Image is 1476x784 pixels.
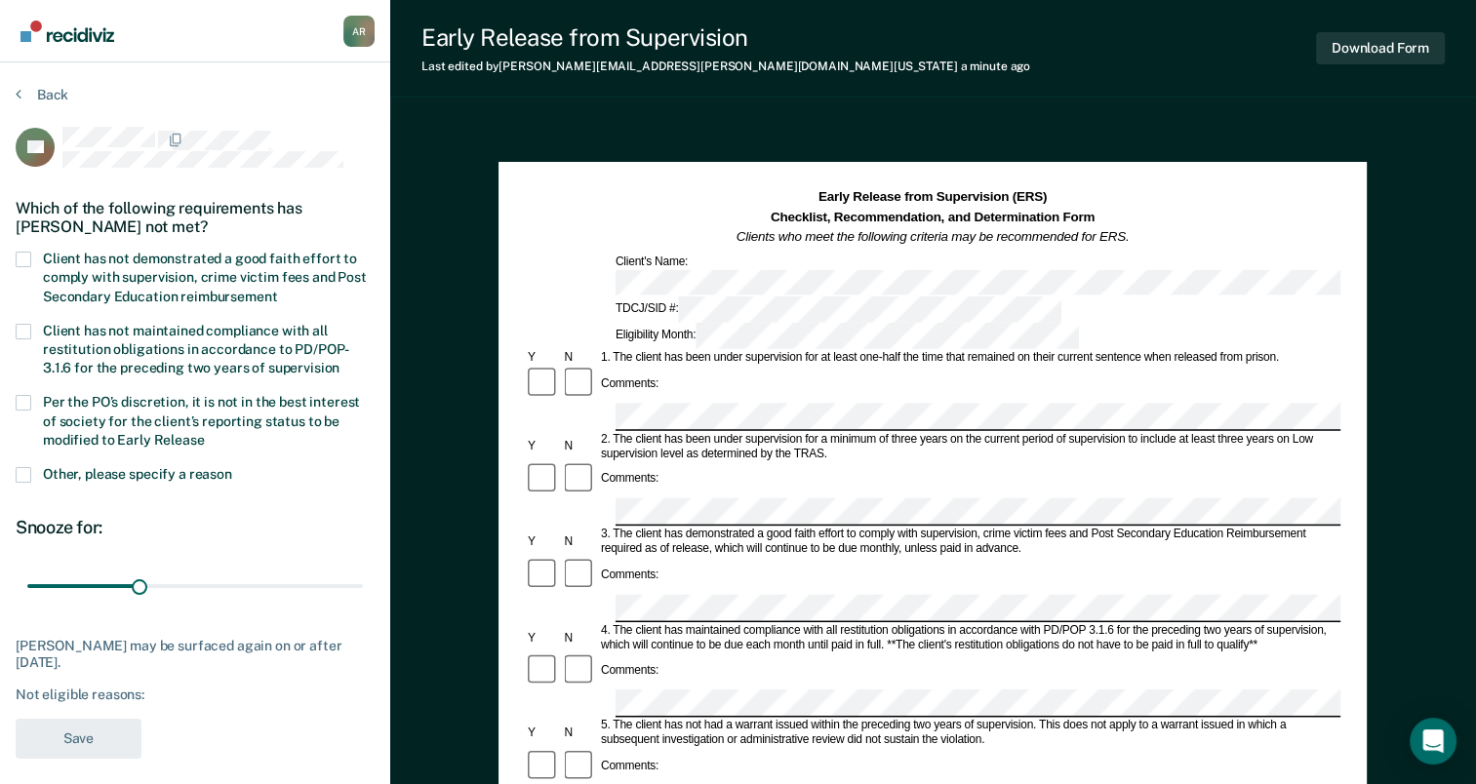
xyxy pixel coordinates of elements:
[525,631,561,646] div: Y
[43,394,360,447] span: Per the PO’s discretion, it is not in the best interest of society for the client’s reporting sta...
[598,760,661,774] div: Comments:
[16,86,68,103] button: Back
[525,439,561,453] div: Y
[421,59,1030,73] div: Last edited by [PERSON_NAME][EMAIL_ADDRESS][PERSON_NAME][DOMAIN_NAME][US_STATE]
[598,472,661,487] div: Comments:
[598,568,661,582] div: Comments:
[818,190,1047,205] strong: Early Release from Supervision (ERS)
[562,351,598,366] div: N
[598,432,1340,461] div: 2. The client has been under supervision for a minimum of three years on the current period of su...
[1410,718,1456,764] div: Open Intercom Messenger
[613,323,1082,349] div: Eligibility Month:
[598,528,1340,557] div: 3. The client has demonstrated a good faith effort to comply with supervision, crime victim fees ...
[737,229,1130,244] em: Clients who meet the following criteria may be recommended for ERS.
[598,664,661,679] div: Comments:
[562,726,598,741] div: N
[598,623,1340,652] div: 4. The client has maintained compliance with all restitution obligations in accordance with PD/PO...
[1316,32,1445,64] button: Download Form
[20,20,114,42] img: Recidiviz
[43,323,349,375] span: Client has not maintained compliance with all restitution obligations in accordance to PD/POP-3.1...
[525,726,561,741] div: Y
[598,351,1340,366] div: 1. The client has been under supervision for at least one-half the time that remained on their cu...
[43,466,232,482] span: Other, please specify a reason
[421,23,1030,52] div: Early Release from Supervision
[562,534,598,549] div: N
[771,210,1095,224] strong: Checklist, Recommendation, and Determination Form
[16,183,375,252] div: Which of the following requirements has [PERSON_NAME] not met?
[16,719,141,759] button: Save
[16,517,375,538] div: Snooze for:
[343,16,375,47] div: A R
[16,686,375,703] div: Not eligible reasons:
[525,534,561,549] div: Y
[43,251,367,303] span: Client has not demonstrated a good faith effort to comply with supervision, crime victim fees and...
[562,631,598,646] div: N
[562,439,598,453] div: N
[343,16,375,47] button: Profile dropdown button
[598,719,1340,748] div: 5. The client has not had a warrant issued within the preceding two years of supervision. This do...
[961,59,1031,73] span: a minute ago
[598,376,661,391] div: Comments:
[613,297,1064,324] div: TDCJ/SID #:
[16,638,375,671] div: [PERSON_NAME] may be surfaced again on or after [DATE].
[525,351,561,366] div: Y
